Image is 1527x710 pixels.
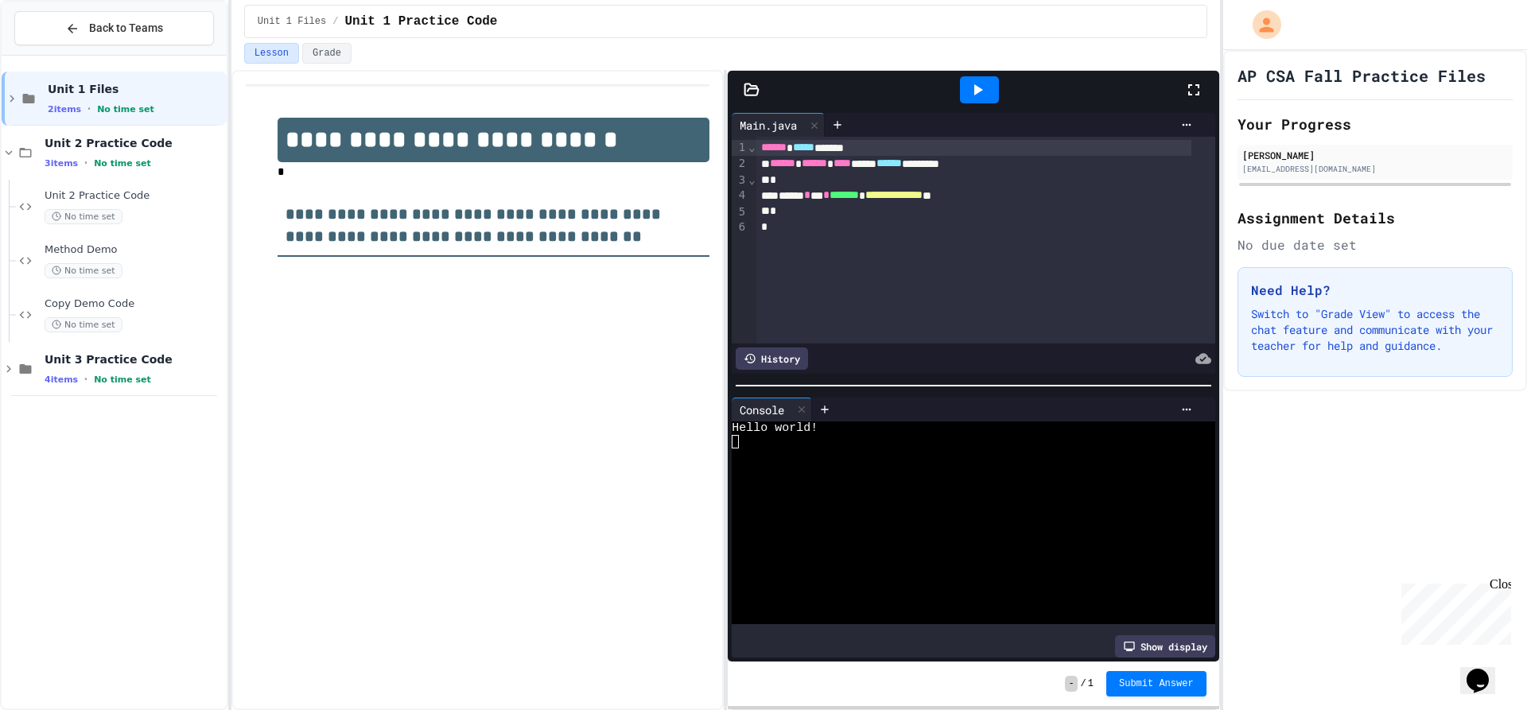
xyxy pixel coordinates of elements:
[732,402,792,418] div: Console
[1238,207,1513,229] h2: Assignment Details
[14,11,214,45] button: Back to Teams
[45,263,122,278] span: No time set
[732,398,812,421] div: Console
[45,158,78,169] span: 3 items
[732,156,748,172] div: 2
[1460,646,1511,694] iframe: chat widget
[1236,6,1285,43] div: My Account
[1106,671,1206,696] button: Submit Answer
[736,347,808,370] div: History
[1251,281,1499,300] h3: Need Help?
[1395,577,1511,645] iframe: chat widget
[45,352,223,367] span: Unit 3 Practice Code
[45,297,223,311] span: Copy Demo Code
[1065,676,1077,692] span: -
[732,113,825,137] div: Main.java
[84,157,87,169] span: •
[732,117,805,134] div: Main.java
[84,373,87,386] span: •
[48,104,81,114] span: 2 items
[1238,235,1513,254] div: No due date set
[244,43,299,64] button: Lesson
[1081,677,1086,690] span: /
[732,421,818,435] span: Hello world!
[732,188,748,204] div: 4
[1238,64,1486,87] h1: AP CSA Fall Practice Files
[732,173,748,188] div: 3
[45,243,223,257] span: Method Demo
[302,43,352,64] button: Grade
[1242,163,1508,175] div: [EMAIL_ADDRESS][DOMAIN_NAME]
[732,140,748,156] div: 1
[332,15,338,28] span: /
[344,12,497,31] span: Unit 1 Practice Code
[6,6,110,101] div: Chat with us now!Close
[748,173,756,186] span: Fold line
[45,136,223,150] span: Unit 2 Practice Code
[45,209,122,224] span: No time set
[1251,306,1499,354] p: Switch to "Grade View" to access the chat feature and communicate with your teacher for help and ...
[45,189,223,203] span: Unit 2 Practice Code
[1115,635,1215,658] div: Show display
[732,204,748,220] div: 5
[45,317,122,332] span: No time set
[1119,677,1194,690] span: Submit Answer
[258,15,326,28] span: Unit 1 Files
[1242,148,1508,162] div: [PERSON_NAME]
[48,82,223,96] span: Unit 1 Files
[87,103,91,115] span: •
[97,104,154,114] span: No time set
[1238,113,1513,135] h2: Your Progress
[94,158,151,169] span: No time set
[1088,677,1094,690] span: 1
[45,374,78,385] span: 4 items
[89,20,163,37] span: Back to Teams
[748,141,756,153] span: Fold line
[732,219,748,235] div: 6
[94,374,151,385] span: No time set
